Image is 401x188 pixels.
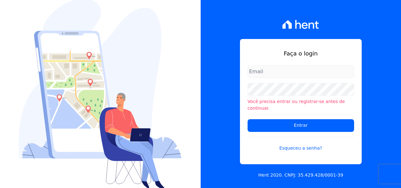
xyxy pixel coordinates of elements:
[248,137,354,152] a: Esqueceu a senha?
[248,98,354,112] li: Você precisa entrar ou registrar-se antes de continuar.
[248,65,354,78] input: Email
[248,49,354,58] h1: Faça o login
[248,119,354,132] input: Entrar
[258,172,343,178] p: Hent 2020. CNPJ: 35.429.428/0001-39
